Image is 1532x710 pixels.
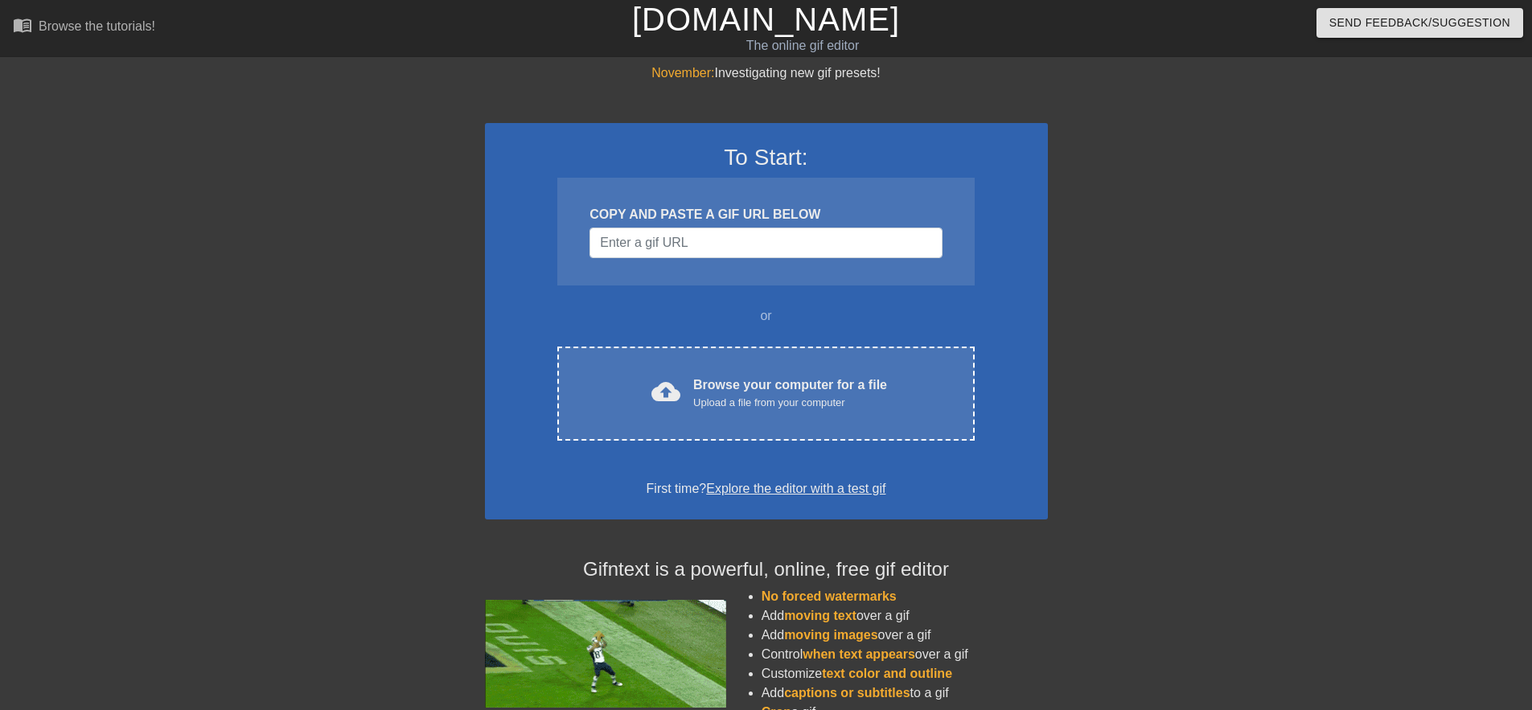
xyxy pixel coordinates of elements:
[13,15,32,35] span: menu_book
[485,558,1048,581] h4: Gifntext is a powerful, online, free gif editor
[803,647,915,661] span: when text appears
[762,606,1048,626] li: Add over a gif
[632,2,900,37] a: [DOMAIN_NAME]
[589,205,942,224] div: COPY AND PASTE A GIF URL BELOW
[784,628,877,642] span: moving images
[762,589,897,603] span: No forced watermarks
[589,228,942,258] input: Username
[651,377,680,406] span: cloud_upload
[39,19,155,33] div: Browse the tutorials!
[1316,8,1523,38] button: Send Feedback/Suggestion
[762,683,1048,703] li: Add to a gif
[519,36,1086,55] div: The online gif editor
[693,395,887,411] div: Upload a file from your computer
[706,482,885,495] a: Explore the editor with a test gif
[651,66,714,80] span: November:
[13,15,155,40] a: Browse the tutorials!
[762,645,1048,664] li: Control over a gif
[762,664,1048,683] li: Customize
[762,626,1048,645] li: Add over a gif
[822,667,952,680] span: text color and outline
[784,609,856,622] span: moving text
[506,144,1027,171] h3: To Start:
[527,306,1006,326] div: or
[485,64,1048,83] div: Investigating new gif presets!
[506,479,1027,499] div: First time?
[1329,13,1510,33] span: Send Feedback/Suggestion
[693,376,887,411] div: Browse your computer for a file
[485,600,726,708] img: football_small.gif
[784,686,910,700] span: captions or subtitles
